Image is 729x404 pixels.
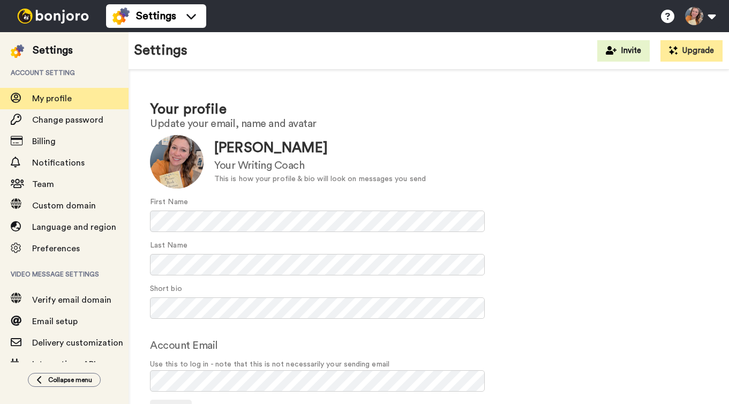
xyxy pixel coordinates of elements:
button: Invite [597,40,650,62]
span: My profile [32,94,72,103]
span: Use this to log in - note that this is not necessarily your sending email [150,359,708,370]
img: settings-colored.svg [11,44,24,58]
span: Notifications [32,159,85,167]
span: Language and region [32,223,116,231]
span: Team [32,180,54,189]
div: Your Writing Coach [214,158,426,174]
span: Verify email domain [32,296,111,304]
span: Collapse menu [48,376,92,384]
h2: Update your email, name and avatar [150,118,708,130]
span: Settings [136,9,176,24]
div: This is how your profile & bio will look on messages you send [214,174,426,185]
span: Delivery customization [32,339,123,347]
label: First Name [150,197,188,208]
div: [PERSON_NAME] [214,138,426,158]
span: Custom domain [32,201,96,210]
img: settings-colored.svg [112,8,130,25]
label: Short bio [150,283,182,295]
span: Billing [32,137,56,146]
div: Settings [33,43,73,58]
h1: Settings [134,43,187,58]
label: Account Email [150,338,218,354]
span: Integrations API [32,360,96,369]
button: Upgrade [660,40,723,62]
span: Email setup [32,317,78,326]
img: bj-logo-header-white.svg [13,9,93,24]
label: Last Name [150,240,187,251]
button: Collapse menu [28,373,101,387]
span: Change password [32,116,103,124]
span: Preferences [32,244,80,253]
h1: Your profile [150,102,708,117]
